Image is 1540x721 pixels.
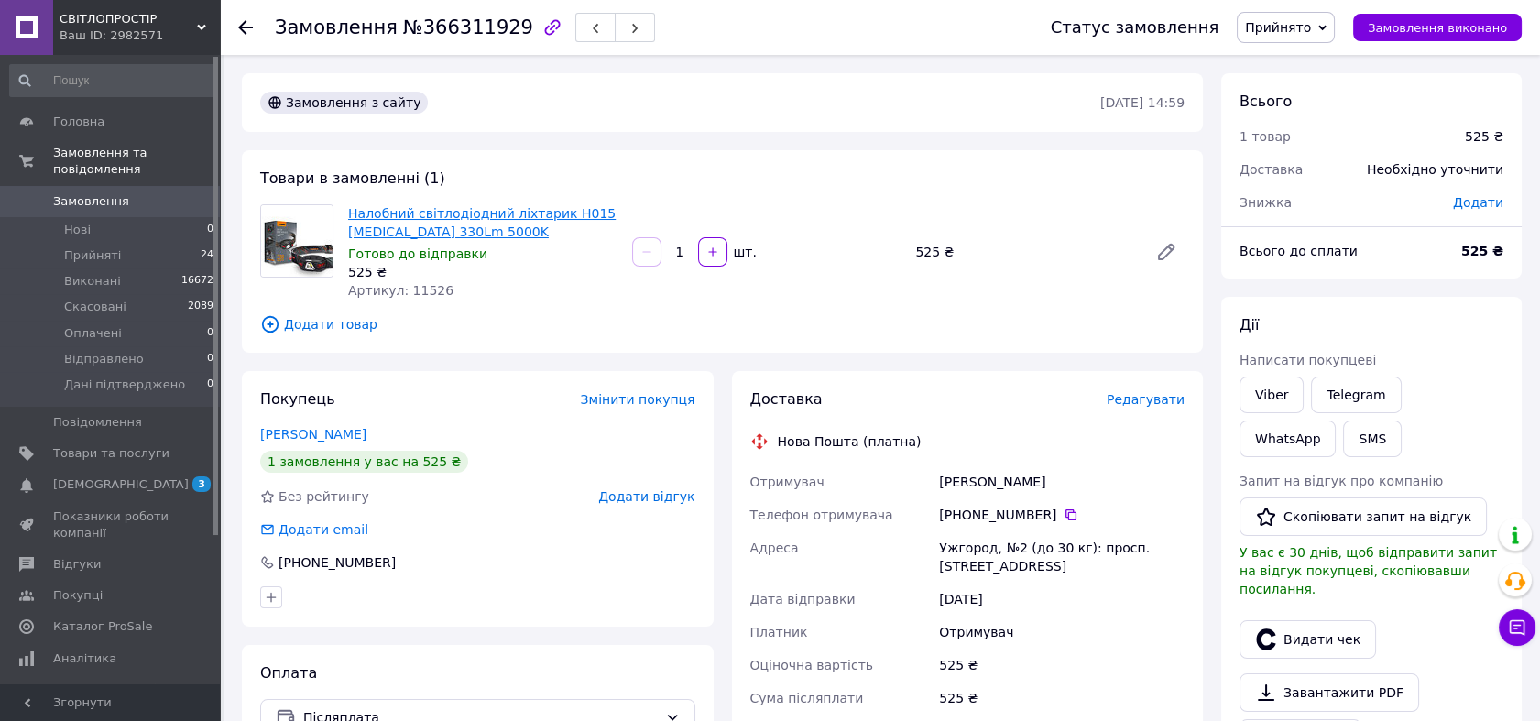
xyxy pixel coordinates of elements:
[277,520,370,539] div: Додати email
[53,508,169,541] span: Показники роботи компанії
[53,145,220,178] span: Замовлення та повідомлення
[1240,195,1292,210] span: Знижка
[53,114,104,130] span: Головна
[192,476,211,492] span: 3
[348,206,616,239] a: Налобний світлодіодний ліхтарик H015 [MEDICAL_DATA] 330Lm 5000K
[9,64,215,97] input: Пошук
[1356,149,1514,190] div: Необхідно уточнити
[1051,18,1219,37] div: Статус замовлення
[260,427,366,442] a: [PERSON_NAME]
[1240,673,1419,712] a: Завантажити PDF
[261,205,333,277] img: Налобний світлодіодний ліхтарик H015 VIDEX 330Lm 5000K
[935,531,1188,583] div: Ужгород, №2 (до 30 кг): просп. [STREET_ADDRESS]
[260,92,428,114] div: Замовлення з сайту
[1148,234,1185,270] a: Редагувати
[750,390,823,408] span: Доставка
[1240,162,1303,177] span: Доставка
[750,625,808,639] span: Платник
[258,520,370,539] div: Додати email
[750,475,825,489] span: Отримувач
[1343,421,1402,457] button: SMS
[181,273,213,289] span: 16672
[64,273,121,289] span: Виконані
[1107,392,1185,407] span: Редагувати
[1240,353,1376,367] span: Написати покупцеві
[935,682,1188,715] div: 525 ₴
[53,193,129,210] span: Замовлення
[773,432,926,451] div: Нова Пошта (платна)
[581,392,695,407] span: Змінити покупця
[908,239,1141,265] div: 525 ₴
[1368,21,1507,35] span: Замовлення виконано
[53,556,101,573] span: Відгуки
[53,476,189,493] span: [DEMOGRAPHIC_DATA]
[935,583,1188,616] div: [DATE]
[1240,620,1376,659] button: Видати чек
[207,351,213,367] span: 0
[64,299,126,315] span: Скасовані
[277,553,398,572] div: [PHONE_NUMBER]
[60,27,220,44] div: Ваш ID: 2982571
[207,325,213,342] span: 0
[64,325,122,342] span: Оплачені
[64,222,91,238] span: Нові
[260,314,1185,334] span: Додати товар
[53,445,169,462] span: Товари та послуги
[750,508,893,522] span: Телефон отримувача
[188,299,213,315] span: 2089
[1453,195,1503,210] span: Додати
[64,351,144,367] span: Відправлено
[1100,95,1185,110] time: [DATE] 14:59
[275,16,398,38] span: Замовлення
[238,18,253,37] div: Повернутися назад
[64,377,185,393] span: Дані підтверджено
[939,506,1185,524] div: [PHONE_NUMBER]
[260,169,445,187] span: Товари в замовленні (1)
[207,377,213,393] span: 0
[1461,244,1503,258] b: 525 ₴
[1353,14,1522,41] button: Замовлення виконано
[1240,377,1304,413] a: Viber
[750,658,873,672] span: Оціночна вартість
[1240,421,1336,457] a: WhatsApp
[1240,129,1291,144] span: 1 товар
[729,243,759,261] div: шт.
[750,592,856,606] span: Дата відправки
[1240,545,1497,596] span: У вас є 30 днів, щоб відправити запит на відгук покупцеві, скопіювавши посилання.
[279,489,369,504] span: Без рейтингу
[53,682,169,715] span: Інструменти веб-майстра та SEO
[1499,609,1535,646] button: Чат з покупцем
[598,489,694,504] span: Додати відгук
[1465,127,1503,146] div: 525 ₴
[1240,244,1358,258] span: Всього до сплати
[348,283,453,298] span: Артикул: 11526
[750,691,864,705] span: Сума післяплати
[1240,474,1443,488] span: Запит на відгук про компанію
[403,16,533,38] span: №366311929
[348,263,617,281] div: 525 ₴
[935,465,1188,498] div: [PERSON_NAME]
[935,616,1188,649] div: Отримувач
[260,390,335,408] span: Покупець
[201,247,213,264] span: 24
[348,246,487,261] span: Готово до відправки
[260,664,317,682] span: Оплата
[260,451,468,473] div: 1 замовлення у вас на 525 ₴
[53,650,116,667] span: Аналітика
[1311,377,1401,413] a: Telegram
[53,414,142,431] span: Повідомлення
[1240,93,1292,110] span: Всього
[53,618,152,635] span: Каталог ProSale
[1245,20,1311,35] span: Прийнято
[1240,316,1259,333] span: Дії
[1240,497,1487,536] button: Скопіювати запит на відгук
[935,649,1188,682] div: 525 ₴
[750,541,799,555] span: Адреса
[60,11,197,27] span: СВІТЛОПРОСТІР
[53,587,103,604] span: Покупці
[207,222,213,238] span: 0
[64,247,121,264] span: Прийняті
